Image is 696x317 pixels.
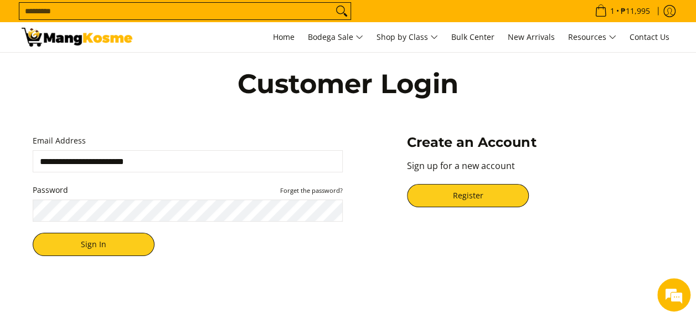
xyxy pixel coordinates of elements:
[273,32,295,42] span: Home
[407,134,663,151] h3: Create an Account
[630,32,669,42] span: Contact Us
[591,5,653,17] span: •
[280,186,343,195] small: Forget the password?
[407,159,663,184] p: Sign up for a new account
[377,30,438,44] span: Shop by Class
[502,22,560,52] a: New Arrivals
[371,22,444,52] a: Shop by Class
[267,22,300,52] a: Home
[508,32,555,42] span: New Arrivals
[302,22,369,52] a: Bodega Sale
[33,134,343,148] label: Email Address
[563,22,622,52] a: Resources
[333,3,350,19] button: Search
[619,7,652,15] span: ₱11,995
[33,183,343,197] label: Password
[308,30,363,44] span: Bodega Sale
[280,186,343,195] button: Password
[143,22,675,52] nav: Main Menu
[22,28,132,47] img: Account | Mang Kosme
[609,7,616,15] span: 1
[446,22,500,52] a: Bulk Center
[568,30,616,44] span: Resources
[33,233,154,256] button: Sign In
[451,32,494,42] span: Bulk Center
[105,67,592,100] h1: Customer Login
[407,184,529,207] a: Register
[624,22,675,52] a: Contact Us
